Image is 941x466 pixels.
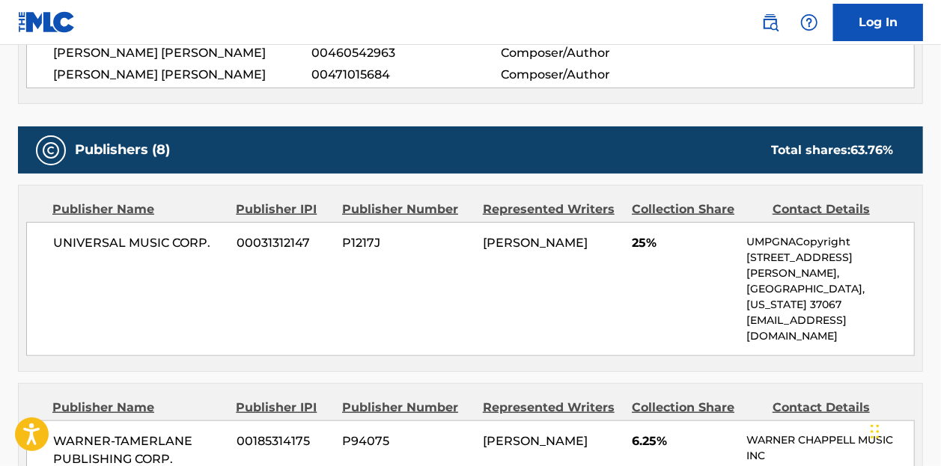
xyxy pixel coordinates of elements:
[42,141,60,159] img: Publishers
[75,141,170,159] h5: Publishers (8)
[632,432,735,450] span: 6.25%
[237,432,332,450] span: 00185314175
[871,409,880,454] div: Drag
[236,399,331,417] div: Publisher IPI
[483,236,588,250] span: [PERSON_NAME]
[794,7,824,37] div: Help
[632,234,735,252] span: 25%
[52,200,225,218] div: Publisher Name
[501,66,673,84] span: Composer/Author
[237,234,332,252] span: 00031312147
[53,44,311,62] span: [PERSON_NAME] [PERSON_NAME]
[501,44,673,62] span: Composer/Author
[773,200,902,218] div: Contact Details
[632,200,761,218] div: Collection Share
[746,313,914,344] p: [EMAIL_ADDRESS][DOMAIN_NAME]
[800,13,818,31] img: help
[755,7,785,37] a: Public Search
[771,141,893,159] div: Total shares:
[343,234,472,252] span: P1217J
[483,434,588,448] span: [PERSON_NAME]
[773,399,902,417] div: Contact Details
[746,432,914,464] p: WARNER CHAPPELL MUSIC INC
[18,11,76,33] img: MLC Logo
[343,432,472,450] span: P94075
[483,399,621,417] div: Represented Writers
[632,399,761,417] div: Collection Share
[833,4,923,41] a: Log In
[746,281,914,313] p: [GEOGRAPHIC_DATA], [US_STATE] 37067
[866,394,941,466] iframe: Chat Widget
[850,143,893,157] span: 63.76 %
[483,200,621,218] div: Represented Writers
[342,200,472,218] div: Publisher Number
[746,250,914,281] p: [STREET_ADDRESS][PERSON_NAME],
[761,13,779,31] img: search
[311,66,501,84] span: 00471015684
[342,399,472,417] div: Publisher Number
[746,234,914,250] p: UMPGNACopyright
[236,200,331,218] div: Publisher IPI
[53,66,311,84] span: [PERSON_NAME] [PERSON_NAME]
[52,399,225,417] div: Publisher Name
[53,234,225,252] span: UNIVERSAL MUSIC CORP.
[311,44,501,62] span: 00460542963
